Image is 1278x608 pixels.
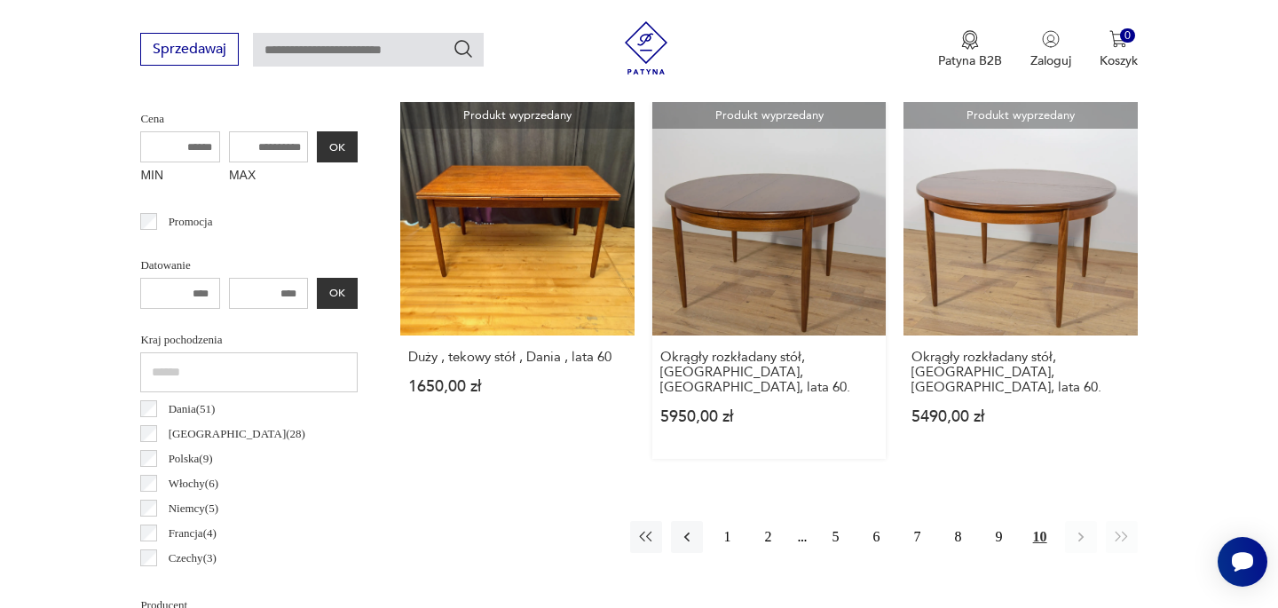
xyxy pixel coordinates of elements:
button: 2 [753,521,785,553]
button: Szukaj [453,38,474,59]
img: Patyna - sklep z meblami i dekoracjami vintage [619,21,673,75]
button: Zaloguj [1030,30,1071,69]
a: Ikona medaluPatyna B2B [938,30,1002,69]
p: Cena [140,109,358,129]
button: 8 [943,521,974,553]
p: Datowanie [140,256,358,275]
img: Ikona medalu [961,30,979,50]
a: Produkt wyprzedanyOkrągły rozkładany stół, G-Plan, Wielka Brytania, lata 60.Okrągły rozkładany st... [903,102,1137,459]
p: [GEOGRAPHIC_DATA] ( 28 ) [169,424,305,444]
button: 10 [1024,521,1056,553]
button: 6 [861,521,893,553]
button: OK [317,278,358,309]
div: 0 [1120,28,1135,43]
a: Sprzedawaj [140,44,239,57]
button: Sprzedawaj [140,33,239,66]
p: 5950,00 zł [660,409,878,424]
p: Promocja [169,212,213,232]
p: Kraj pochodzenia [140,330,358,350]
p: Niemcy ( 5 ) [169,499,218,518]
button: Patyna B2B [938,30,1002,69]
p: Patyna B2B [938,52,1002,69]
p: Francja ( 4 ) [169,524,217,543]
p: 1650,00 zł [408,379,626,394]
p: Dania ( 51 ) [169,399,216,419]
label: MIN [140,162,220,191]
label: MAX [229,162,309,191]
button: 5 [820,521,852,553]
button: 1 [712,521,744,553]
button: 0Koszyk [1100,30,1138,69]
a: Produkt wyprzedanyOkrągły rozkładany stół, G-Plan, Wielka Brytania, lata 60.Okrągły rozkładany st... [652,102,886,459]
p: Koszyk [1100,52,1138,69]
p: Czechy ( 3 ) [169,549,217,568]
p: Zaloguj [1030,52,1071,69]
h3: Duży , tekowy stół , Dania , lata 60 [408,350,626,365]
iframe: Smartsupp widget button [1218,537,1267,587]
button: OK [317,131,358,162]
button: 7 [902,521,934,553]
a: Produkt wyprzedanyDuży , tekowy stół , Dania , lata 60Duży , tekowy stół , Dania , lata 601650,00 zł [400,102,634,459]
h3: Okrągły rozkładany stół, [GEOGRAPHIC_DATA], [GEOGRAPHIC_DATA], lata 60. [660,350,878,395]
img: Ikonka użytkownika [1042,30,1060,48]
p: Szwecja ( 3 ) [169,573,221,593]
p: Włochy ( 6 ) [169,474,218,494]
h3: Okrągły rozkładany stół, [GEOGRAPHIC_DATA], [GEOGRAPHIC_DATA], lata 60. [911,350,1129,395]
p: 5490,00 zł [911,409,1129,424]
button: 9 [983,521,1015,553]
p: Polska ( 9 ) [169,449,213,469]
img: Ikona koszyka [1109,30,1127,48]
